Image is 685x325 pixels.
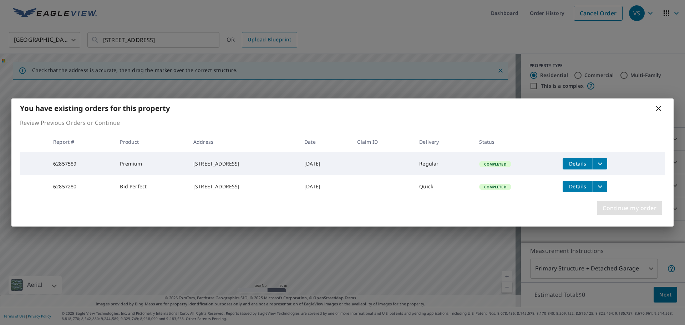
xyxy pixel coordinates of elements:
button: filesDropdownBtn-62857280 [593,181,607,192]
button: detailsBtn-62857280 [563,181,593,192]
b: You have existing orders for this property [20,103,170,113]
button: detailsBtn-62857589 [563,158,593,169]
span: Completed [480,184,510,189]
span: Continue my order [603,203,656,213]
button: Continue my order [597,201,662,215]
div: [STREET_ADDRESS] [193,183,293,190]
td: [DATE] [299,152,351,175]
th: Address [188,131,299,152]
div: [STREET_ADDRESS] [193,160,293,167]
th: Claim ID [351,131,413,152]
td: 62857280 [47,175,114,198]
th: Report # [47,131,114,152]
button: filesDropdownBtn-62857589 [593,158,607,169]
td: Quick [413,175,473,198]
span: Completed [480,162,510,167]
p: Review Previous Orders or Continue [20,118,665,127]
td: Bid Perfect [114,175,188,198]
th: Delivery [413,131,473,152]
td: [DATE] [299,175,351,198]
td: Premium [114,152,188,175]
td: Regular [413,152,473,175]
th: Date [299,131,351,152]
th: Status [473,131,557,152]
span: Details [567,183,588,190]
td: 62857589 [47,152,114,175]
span: Details [567,160,588,167]
th: Product [114,131,188,152]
